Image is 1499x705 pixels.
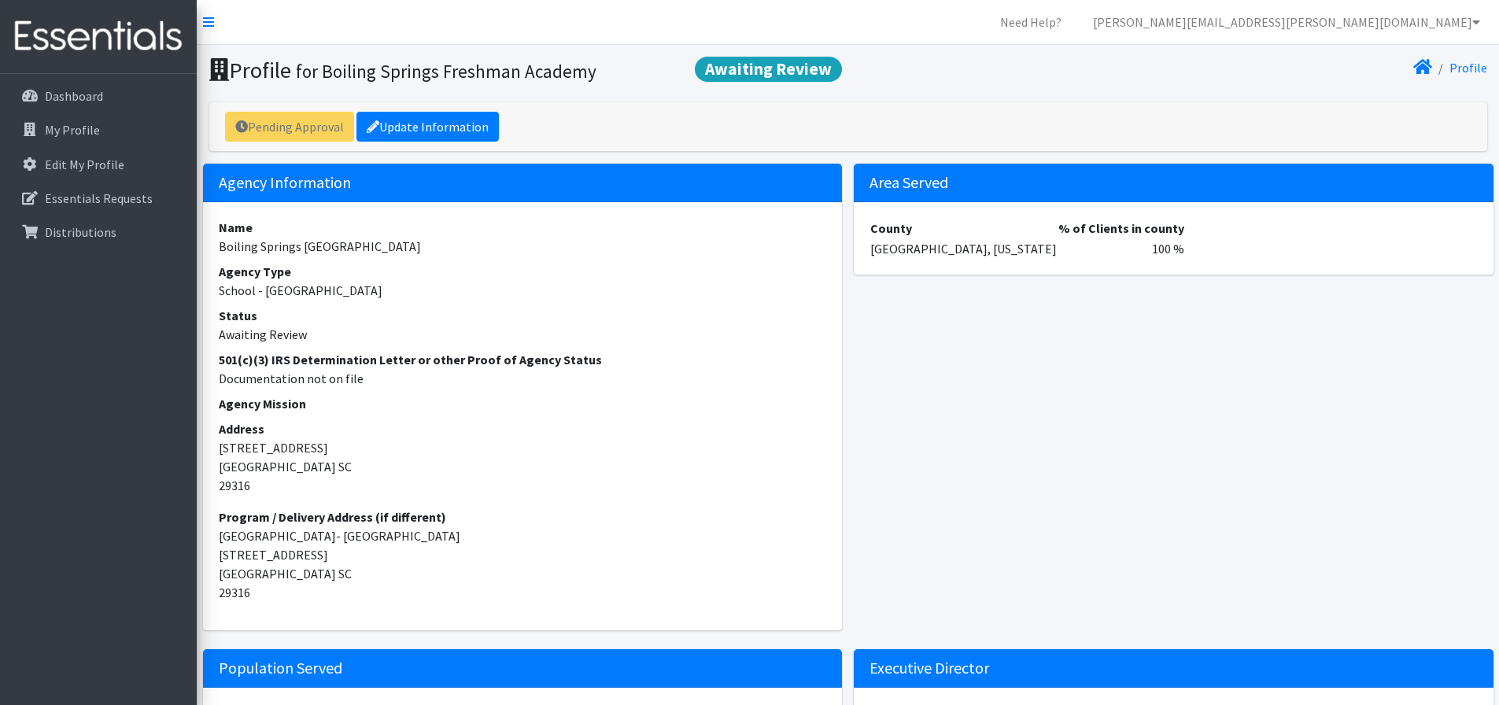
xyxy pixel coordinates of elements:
address: [STREET_ADDRESS] [GEOGRAPHIC_DATA] SC 29316 [219,419,827,495]
a: Profile [1449,60,1487,76]
h5: Area Served [854,164,1493,202]
span: Awaiting Review [695,57,842,82]
h5: Agency Information [203,164,843,202]
a: [PERSON_NAME][EMAIL_ADDRESS][PERSON_NAME][DOMAIN_NAME] [1080,6,1493,38]
dt: Agency Type [219,262,827,281]
strong: Address [219,421,264,437]
td: [GEOGRAPHIC_DATA], [US_STATE] [869,238,1058,259]
dt: Agency Mission [219,394,827,413]
p: Distributions [45,224,116,240]
p: Dashboard [45,88,103,104]
p: Essentials Requests [45,190,153,206]
p: Edit My Profile [45,157,124,172]
strong: Program / Delivery Address (if different) [219,509,446,525]
p: My Profile [45,122,100,138]
a: Edit My Profile [6,149,190,180]
td: 100 % [1058,238,1185,259]
dd: Documentation not on file [219,369,827,388]
a: Essentials Requests [6,183,190,214]
th: County [869,218,1058,238]
a: Dashboard [6,80,190,112]
a: Update Information [356,112,499,142]
dd: School - [GEOGRAPHIC_DATA] [219,281,827,300]
h5: Population Served [203,649,843,688]
a: Need Help? [988,6,1074,38]
th: % of Clients in county [1058,218,1185,238]
a: My Profile [6,114,190,146]
address: [GEOGRAPHIC_DATA]- [GEOGRAPHIC_DATA] [STREET_ADDRESS] [GEOGRAPHIC_DATA] SC 29316 [219,508,827,602]
dt: 501(c)(3) IRS Determination Letter or other Proof of Agency Status [219,350,827,369]
small: for Boiling Springs Freshman Academy [296,60,596,83]
a: Distributions [6,216,190,248]
h1: Profile [209,57,843,84]
dt: Name [219,218,827,237]
dd: Boiling Springs [GEOGRAPHIC_DATA] [219,237,827,256]
h5: Executive Director [854,649,1493,688]
dt: Status [219,306,827,325]
img: HumanEssentials [6,10,190,63]
dd: Awaiting Review [219,325,827,344]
